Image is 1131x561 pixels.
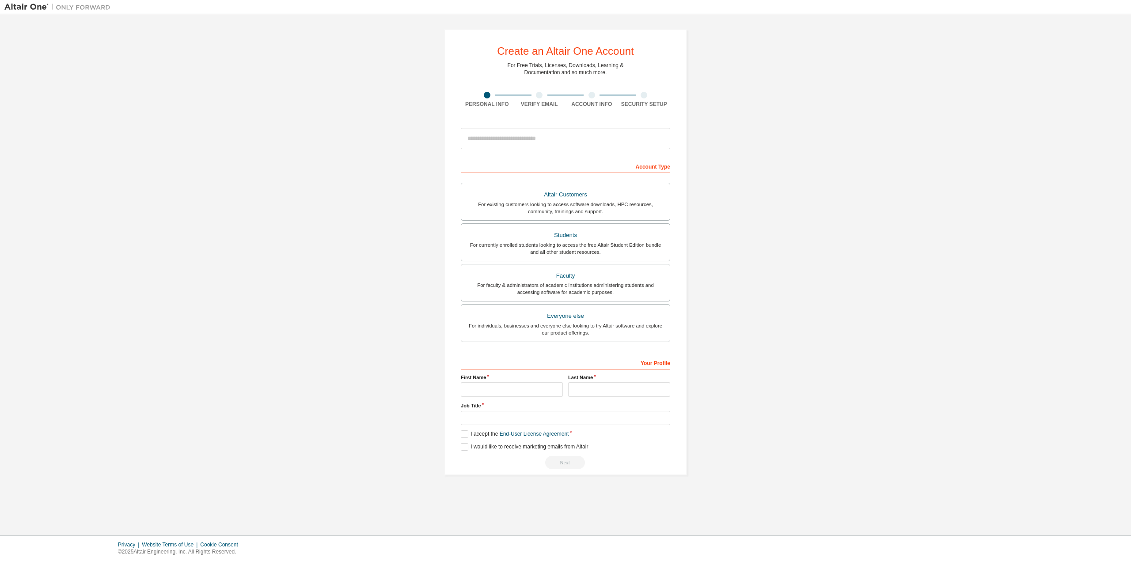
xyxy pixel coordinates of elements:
[500,431,569,437] a: End-User License Agreement
[467,322,664,336] div: For individuals, businesses and everyone else looking to try Altair software and explore our prod...
[142,541,200,548] div: Website Terms of Use
[513,101,566,108] div: Verify Email
[568,374,670,381] label: Last Name
[461,159,670,173] div: Account Type
[461,355,670,369] div: Your Profile
[118,541,142,548] div: Privacy
[461,443,588,451] label: I would like to receive marketing emails from Altair
[4,3,115,11] img: Altair One
[467,270,664,282] div: Faculty
[461,456,670,469] div: Read and acccept EULA to continue
[497,46,634,56] div: Create an Altair One Account
[461,101,513,108] div: Personal Info
[467,241,664,256] div: For currently enrolled students looking to access the free Altair Student Edition bundle and all ...
[461,430,569,438] label: I accept the
[118,548,243,556] p: © 2025 Altair Engineering, Inc. All Rights Reserved.
[467,201,664,215] div: For existing customers looking to access software downloads, HPC resources, community, trainings ...
[467,310,664,322] div: Everyone else
[618,101,671,108] div: Security Setup
[467,282,664,296] div: For faculty & administrators of academic institutions administering students and accessing softwa...
[467,188,664,201] div: Altair Customers
[461,402,670,409] label: Job Title
[200,541,243,548] div: Cookie Consent
[508,62,624,76] div: For Free Trials, Licenses, Downloads, Learning & Documentation and so much more.
[467,229,664,241] div: Students
[461,374,563,381] label: First Name
[565,101,618,108] div: Account Info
